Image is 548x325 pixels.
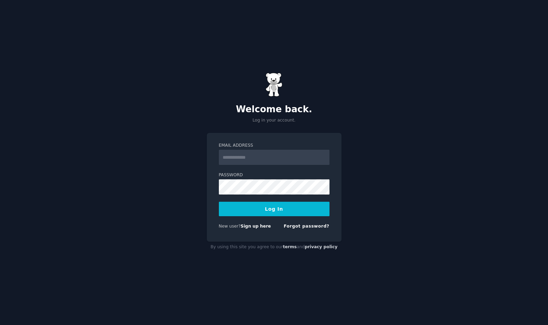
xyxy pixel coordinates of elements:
img: Gummy Bear [266,73,283,97]
a: Forgot password? [284,224,329,229]
a: Sign up here [241,224,271,229]
a: terms [283,244,297,249]
div: By using this site you agree to our and [207,242,342,253]
h2: Welcome back. [207,104,342,115]
button: Log In [219,202,329,216]
p: Log in your account. [207,117,342,124]
label: Password [219,172,329,178]
label: Email Address [219,143,329,149]
span: New user? [219,224,241,229]
a: privacy policy [305,244,338,249]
